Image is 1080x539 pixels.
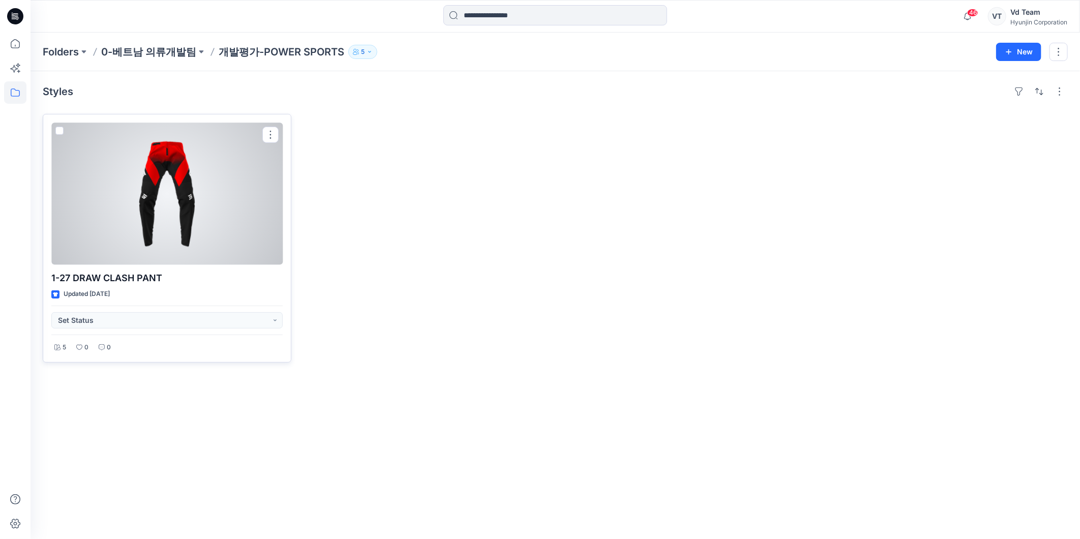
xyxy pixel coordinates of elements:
[361,46,365,57] p: 5
[967,9,978,17] span: 46
[219,45,344,59] p: 개발평가-POWER SPORTS
[1010,6,1067,18] div: Vd Team
[107,342,111,353] p: 0
[64,289,110,300] p: Updated [DATE]
[43,85,73,98] h4: Styles
[996,43,1041,61] button: New
[43,45,79,59] a: Folders
[101,45,196,59] a: 0-베트남 의류개발팀
[84,342,88,353] p: 0
[51,123,283,265] a: 1-27 DRAW CLASH PANT
[988,7,1006,25] div: VT
[1010,18,1067,26] div: Hyunjin Corporation
[348,45,377,59] button: 5
[63,342,66,353] p: 5
[51,271,283,285] p: 1-27 DRAW CLASH PANT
